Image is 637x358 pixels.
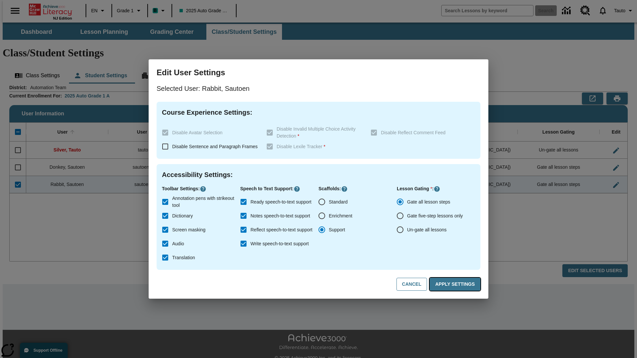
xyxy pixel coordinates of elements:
[263,126,366,140] label: These settings are specific to individual classes. To see these settings or make changes, please ...
[341,186,348,192] button: Click here to know more about
[172,212,193,219] span: Dictionary
[430,278,480,291] button: Apply Settings
[277,144,325,149] span: Disable Lexile Tracker
[329,226,345,233] span: Support
[250,226,313,233] span: Reflect speech-to-text support
[277,126,356,139] span: Disable Invalid Multiple Choice Activity Detection
[172,144,258,149] span: Disable Sentence and Paragraph Frames
[157,83,480,94] p: Selected User: Rabbit, Sautoen
[407,199,450,206] span: Gate all lesson steps
[240,185,318,192] p: Speech to Text Support :
[434,186,440,192] button: Click here to know more about
[381,130,446,135] span: Disable Reflect Comment Feed
[162,185,240,192] p: Toolbar Settings :
[162,107,475,118] h4: Course Experience Settings :
[172,226,205,233] span: Screen masking
[157,67,480,78] h3: Edit User Settings
[367,126,470,140] label: These settings are specific to individual classes. To see these settings or make changes, please ...
[329,212,352,219] span: Enrichment
[158,126,261,140] label: These settings are specific to individual classes. To see these settings or make changes, please ...
[407,226,447,233] span: Un-gate all lessons
[172,240,184,247] span: Audio
[162,169,475,180] h4: Accessibility Settings :
[250,212,310,219] span: Notes speech-to-text support
[318,185,397,192] p: Scaffolds :
[200,186,206,192] button: Click here to know more about
[172,195,235,209] span: Annotation pens with strikeout tool
[172,254,195,261] span: Translation
[397,185,475,192] p: Lesson Gating :
[250,240,309,247] span: Write speech-to-text support
[263,140,366,153] label: These settings are specific to individual classes. To see these settings or make changes, please ...
[396,278,427,291] button: Cancel
[329,199,348,206] span: Standard
[172,130,223,135] span: Disable Avatar Selection
[407,212,463,219] span: Gate five-step lessons only
[294,186,300,192] button: Click here to know more about
[250,199,312,206] span: Ready speech-to-text support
